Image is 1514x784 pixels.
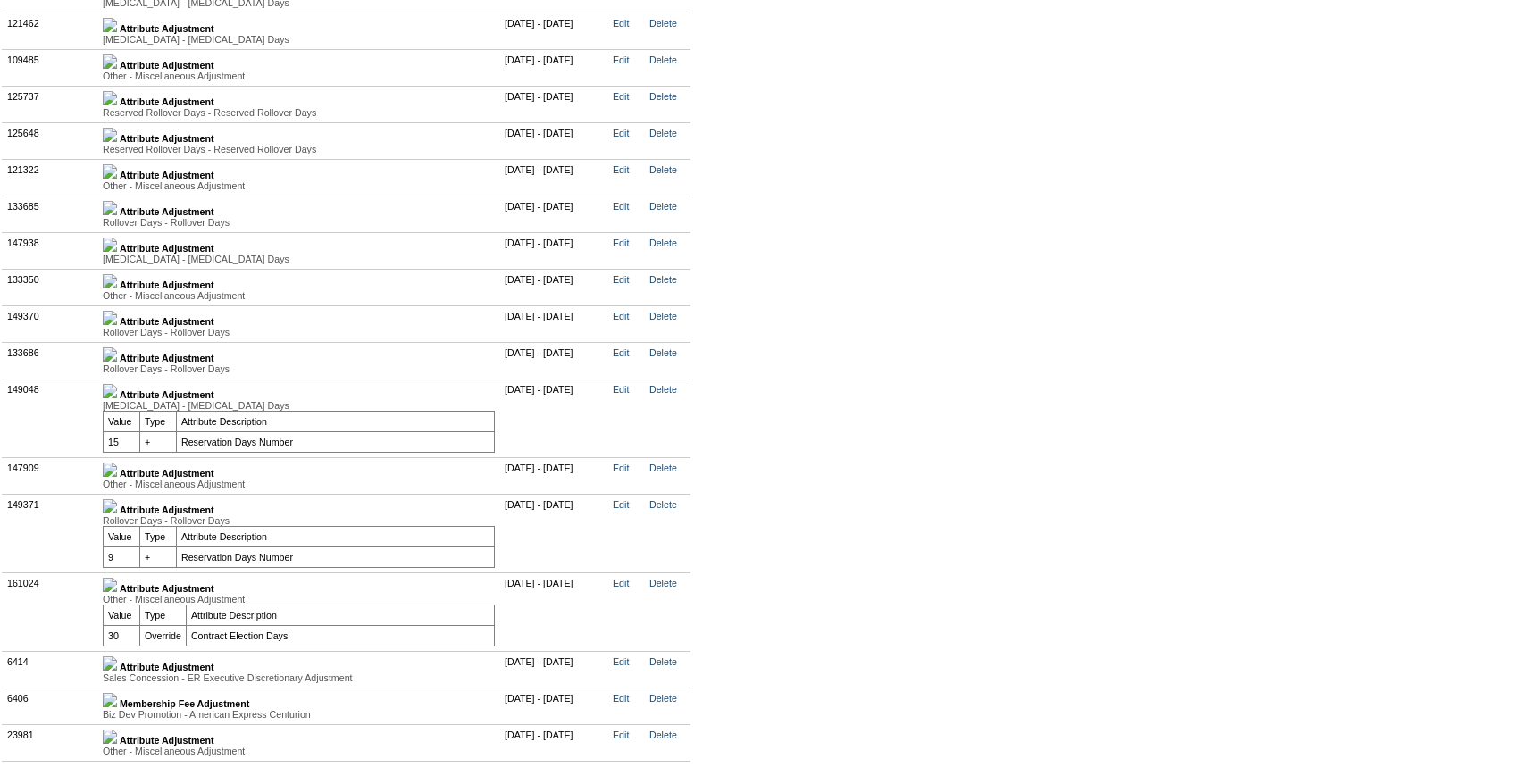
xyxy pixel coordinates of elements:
a: Delete [649,578,677,588]
td: [DATE] - [DATE] [500,688,608,724]
b: Membership Fee Adjustment [120,698,249,709]
td: 23981 [3,724,98,761]
td: [DATE] - [DATE] [500,305,608,342]
td: 149371 [3,494,98,572]
a: Delete [649,347,677,358]
a: Edit [613,91,629,102]
td: [DATE] - [DATE] [500,494,608,572]
img: b_plus.gif [103,274,117,288]
td: [DATE] - [DATE] [500,342,608,379]
a: Edit [613,164,629,175]
a: Delete [649,311,677,321]
img: b_plus.gif [103,238,117,252]
td: 125737 [3,86,98,122]
a: Edit [613,347,629,358]
b: Attribute Adjustment [120,96,214,107]
a: Edit [613,730,629,740]
td: Contract Election Days [186,625,494,646]
b: Attribute Adjustment [120,23,214,34]
b: Attribute Adjustment [120,505,214,515]
img: b_plus.gif [103,201,117,215]
a: Delete [649,91,677,102]
td: [DATE] - [DATE] [500,724,608,761]
a: Delete [649,656,677,667]
td: Attribute Description [186,605,494,625]
img: b_plus.gif [103,311,117,325]
a: Delete [649,384,677,395]
div: Sales Concession - ER Executive Discretionary Adjustment [103,672,495,683]
td: + [140,431,177,452]
b: Attribute Adjustment [120,316,214,327]
td: 149370 [3,305,98,342]
div: Rollover Days - Rollover Days [103,217,495,228]
img: b_plus.gif [103,164,117,179]
img: b_plus.gif [103,347,117,362]
a: Edit [613,201,629,212]
a: Edit [613,18,629,29]
a: Delete [649,238,677,248]
b: Attribute Adjustment [120,170,214,180]
a: Edit [613,656,629,667]
b: Attribute Adjustment [120,468,214,479]
img: b_plus.gif [103,91,117,105]
b: Attribute Adjustment [120,735,214,746]
img: b_plus.gif [103,463,117,477]
a: Edit [613,499,629,510]
td: 109485 [3,49,98,86]
a: Edit [613,238,629,248]
td: 6406 [3,688,98,724]
td: 133685 [3,196,98,232]
b: Attribute Adjustment [120,662,214,672]
td: Attribute Description [177,526,495,546]
td: 133686 [3,342,98,379]
div: Other - Miscellaneous Adjustment [103,71,495,81]
a: Delete [649,730,677,740]
td: Reservation Days Number [177,431,495,452]
td: 125648 [3,122,98,159]
a: Delete [649,274,677,285]
td: 121462 [3,13,98,49]
img: b_plus.gif [103,54,117,69]
a: Edit [613,693,629,704]
td: [DATE] - [DATE] [500,269,608,305]
td: [DATE] - [DATE] [500,86,608,122]
td: [DATE] - [DATE] [500,13,608,49]
div: Biz Dev Promotion - American Express Centurion [103,709,495,720]
a: Edit [613,578,629,588]
div: Rollover Days - Rollover Days [103,515,495,526]
div: Other - Miscellaneous Adjustment [103,594,495,605]
td: Value [104,605,140,625]
td: Type [140,411,177,431]
a: Edit [613,274,629,285]
a: Delete [649,128,677,138]
td: 149048 [3,379,98,457]
td: 161024 [3,572,98,651]
a: Edit [613,384,629,395]
td: Value [104,411,140,431]
img: b_plus.gif [103,656,117,671]
td: Override [140,625,187,646]
img: b_plus.gif [103,18,117,32]
div: Rollover Days - Rollover Days [103,363,495,374]
div: Other - Miscellaneous Adjustment [103,290,495,301]
img: b_minus.gif [103,578,117,592]
b: Attribute Adjustment [120,206,214,217]
a: Edit [613,54,629,65]
img: b_minus.gif [103,499,117,513]
img: b_minus.gif [103,384,117,398]
td: [DATE] - [DATE] [500,232,608,269]
td: [DATE] - [DATE] [500,49,608,86]
td: 121322 [3,159,98,196]
a: Edit [613,463,629,473]
div: Other - Miscellaneous Adjustment [103,746,495,756]
b: Attribute Adjustment [120,389,214,400]
b: Attribute Adjustment [120,279,214,290]
td: [DATE] - [DATE] [500,196,608,232]
td: [DATE] - [DATE] [500,572,608,651]
td: 147909 [3,457,98,494]
td: [DATE] - [DATE] [500,379,608,457]
div: [MEDICAL_DATA] - [MEDICAL_DATA] Days [103,254,495,264]
td: + [140,546,177,567]
b: Attribute Adjustment [120,133,214,144]
div: Reserved Rollover Days - Reserved Rollover Days [103,107,495,118]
